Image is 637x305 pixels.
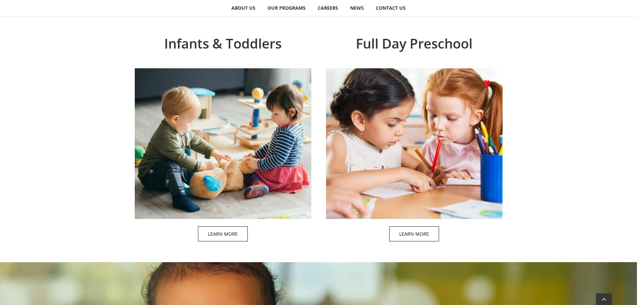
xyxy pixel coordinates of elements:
[262,1,312,15] a: OUR PROGRAMS
[231,6,255,10] span: ABOUT US
[318,6,338,10] span: CAREERS
[226,1,261,15] a: ABOUT US
[344,1,370,15] a: NEWS
[376,6,406,10] span: CONTACT US
[350,6,364,10] span: NEWS
[268,6,306,10] span: OUR PROGRAMS
[370,1,412,15] a: CONTACT US
[312,1,344,15] a: CAREERS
